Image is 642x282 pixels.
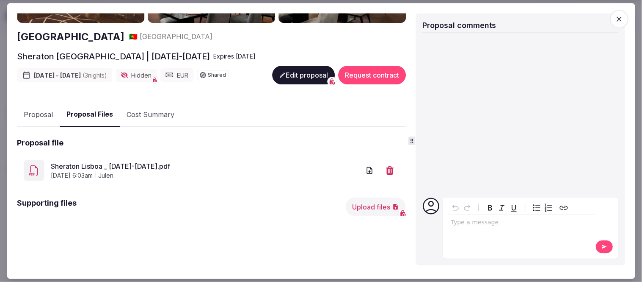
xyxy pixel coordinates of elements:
button: Proposal Files [60,103,120,128]
button: Bulleted list [531,202,543,214]
button: Edit proposal [272,66,335,85]
button: Italic [496,202,508,214]
h2: Sheraton [GEOGRAPHIC_DATA] | [DATE]-[DATE] [17,51,210,63]
button: Numbered list [543,202,554,214]
button: Underline [508,202,520,214]
button: Bold [484,202,496,214]
span: [DATE] 6:03am [51,171,93,180]
div: toggle group [531,202,554,214]
a: Sheraton Lisboa _ [DATE]-[DATE].pdf [51,161,360,171]
div: editable markdown [448,215,595,232]
h2: Supporting files [17,198,77,216]
span: julen [98,171,113,180]
button: Create link [558,202,570,214]
span: ( 3 night s ) [83,72,107,79]
button: Proposal [17,103,60,127]
span: [GEOGRAPHIC_DATA] [140,32,212,42]
a: [GEOGRAPHIC_DATA] [17,30,124,44]
span: Proposal comments [422,21,496,30]
div: Hidden [116,69,157,82]
span: 🇵🇹 [130,33,138,41]
button: Request contract [338,66,406,85]
button: 🇵🇹 [130,32,138,42]
span: Shared [208,73,226,78]
div: EUR [160,69,194,82]
button: Cost Summary [120,103,181,127]
button: Upload files [346,198,406,216]
span: [DATE] - [DATE] [34,71,107,80]
h2: Proposal file [17,138,63,148]
div: Expire s [DATE] [213,52,256,61]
